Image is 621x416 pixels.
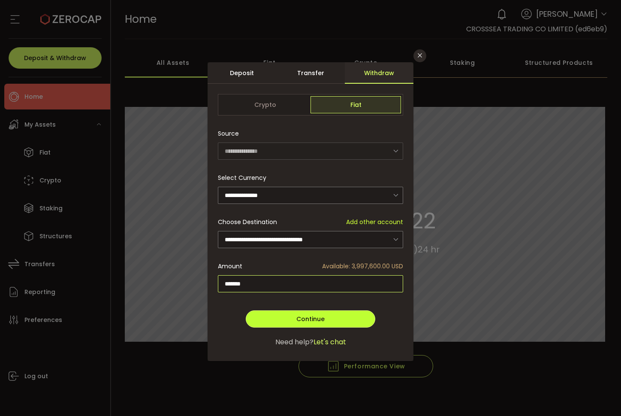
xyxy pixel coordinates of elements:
button: Continue [246,310,375,328]
span: Fiat [310,96,401,113]
span: Need help? [275,337,314,347]
span: Amount [218,262,242,271]
span: Let's chat [314,337,346,347]
label: Select Currency [218,173,271,182]
div: Transfer [276,62,345,84]
iframe: Chat Widget [518,323,621,416]
div: dialog [208,62,413,361]
span: Continue [296,315,325,323]
span: Source [218,125,239,142]
button: Close [413,49,426,62]
span: Available: 3,997,600.00 USD [322,262,403,271]
div: Deposit [208,62,276,84]
div: Withdraw [345,62,413,84]
span: Crypto [220,96,310,113]
span: Choose Destination [218,218,277,227]
div: 聊天小工具 [518,323,621,416]
span: Add other account [346,218,403,227]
